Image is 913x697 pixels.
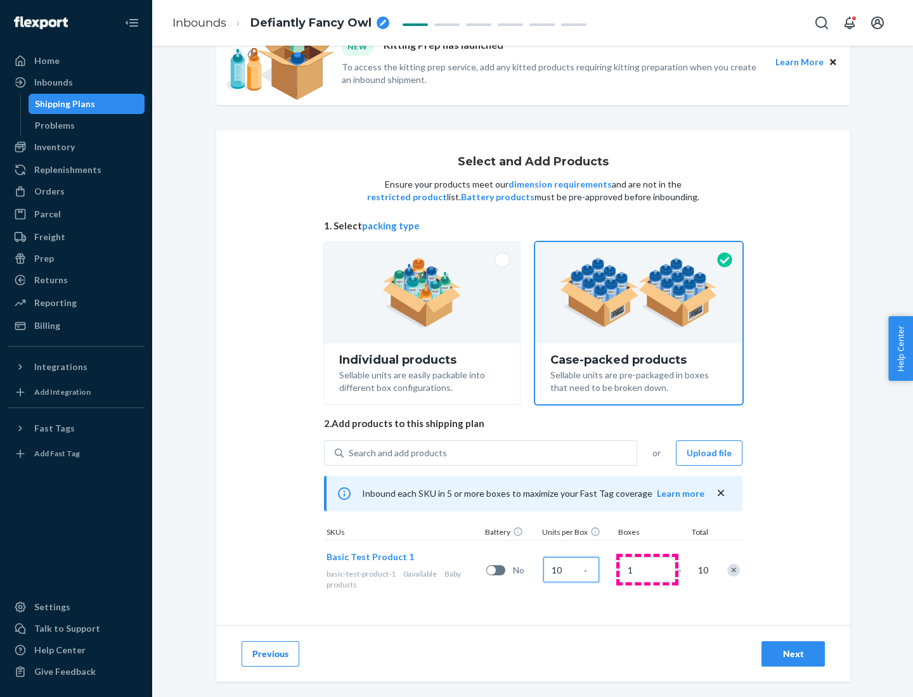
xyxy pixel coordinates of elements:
div: Fast Tags [34,422,75,435]
span: 10 [696,564,708,577]
input: Number of boxes [619,557,675,582]
p: To access the kitting prep service, add any kitted products requiring kitting preparation when yo... [342,61,764,86]
button: packing type [362,219,420,233]
ol: breadcrumbs [162,4,399,42]
div: Inbounds [34,76,73,89]
div: Inventory [34,141,75,153]
div: Sellable units are easily packable into different box configurations. [339,366,505,394]
button: Battery products [461,191,534,203]
button: Open account menu [865,10,890,35]
span: 0 available [403,569,437,579]
div: Boxes [616,527,679,540]
button: Integrations [8,357,145,377]
a: Billing [8,316,145,336]
span: 2. Add products to this shipping plan [324,417,742,430]
div: Inbound each SKU in 5 or more boxes to maximize your Fast Tag coverage [324,476,742,511]
button: dimension requirements [508,178,612,191]
div: Home [34,54,60,67]
div: Search and add products [349,447,447,459]
button: restricted product [367,191,447,203]
a: Returns [8,270,145,290]
a: Prep [8,248,145,269]
a: Replenishments [8,160,145,180]
button: Previous [242,641,299,667]
p: Ensure your products meet our and are not in the list. must be pre-approved before inbounding. [366,178,701,203]
button: Upload file [676,440,742,466]
span: basic-test-product-1 [327,569,396,579]
div: Settings [34,601,70,613]
button: Help Center [888,316,913,381]
a: Reporting [8,293,145,313]
div: Problems [35,119,75,132]
div: Units per Box [540,527,616,540]
div: Total [679,527,711,540]
a: Home [8,51,145,71]
img: case-pack.59cecea509d18c883b923b81aeac6d0b.png [560,258,718,328]
h1: Select and Add Products [458,156,609,169]
button: Fast Tags [8,418,145,438]
div: Parcel [34,208,61,221]
button: Learn More [775,55,824,69]
span: 1. Select [324,219,742,233]
div: NEW [342,38,373,55]
button: close [715,487,727,500]
a: Orders [8,181,145,201]
div: SKUs [324,527,482,540]
input: Case Quantity [543,557,599,582]
div: Next [772,648,814,660]
div: Orders [34,185,65,198]
button: Next [761,641,825,667]
div: Talk to Support [34,622,100,635]
button: Open notifications [837,10,862,35]
a: Shipping Plans [29,94,145,114]
span: No [513,564,538,577]
div: Returns [34,274,68,286]
div: Give Feedback [34,665,96,678]
button: Give Feedback [8,662,145,682]
span: Basic Test Product 1 [327,551,414,562]
div: Freight [34,231,65,243]
button: Close Navigation [119,10,145,35]
a: Add Integration [8,382,145,402]
div: Reporting [34,297,77,309]
img: individual-pack.facf35554cb0f1810c75b2bd6df2d64e.png [382,258,462,328]
p: Kitting Prep has launched [384,38,503,55]
a: Freight [8,227,145,247]
a: Inventory [8,137,145,157]
a: Help Center [8,640,145,660]
div: Integrations [34,361,87,373]
div: Replenishments [34,163,101,176]
a: Inbounds [8,72,145,93]
span: = [677,564,689,577]
div: Case-packed products [550,354,727,366]
span: or [652,447,661,459]
a: Add Fast Tag [8,444,145,464]
button: Basic Test Product 1 [327,551,414,563]
a: Settings [8,597,145,617]
a: Talk to Support [8,618,145,639]
a: Parcel [8,204,145,224]
a: Inbounds [172,16,226,30]
img: Flexport logo [14,16,68,29]
button: Close [826,55,840,69]
div: Shipping Plans [35,98,95,110]
div: Prep [34,252,54,265]
div: Remove Item [727,564,740,577]
span: Defiantly Fancy Owl [250,15,372,32]
div: Billing [34,319,60,332]
div: Baby products [327,568,481,590]
a: Problems [29,115,145,136]
button: Open Search Box [809,10,834,35]
div: Add Integration [34,387,91,397]
div: Individual products [339,354,505,366]
div: Help Center [34,644,86,656]
div: Add Fast Tag [34,448,80,459]
div: Battery [482,527,540,540]
div: Sellable units are pre-packaged in boxes that need to be broken down. [550,366,727,394]
button: Learn more [657,487,704,500]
